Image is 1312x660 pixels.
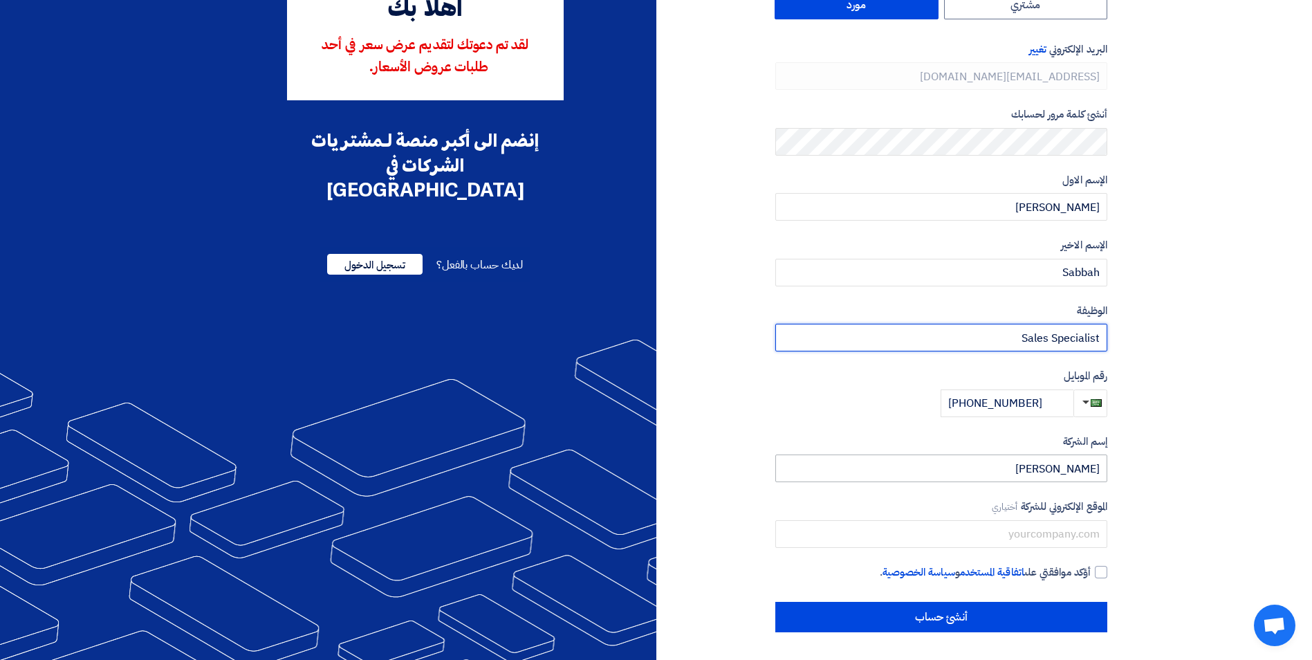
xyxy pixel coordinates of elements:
label: رقم الموبايل [775,368,1107,384]
label: الإسم الاول [775,172,1107,188]
label: الإسم الاخير [775,237,1107,253]
input: أدخل إسم الشركة ... [775,455,1107,482]
div: إنضم الى أكبر منصة لـمشتريات الشركات في [GEOGRAPHIC_DATA] [287,128,564,203]
a: تسجيل الدخول [327,257,423,273]
label: البريد الإلكتروني [775,42,1107,57]
span: تسجيل الدخول [327,254,423,275]
input: أنشئ حساب [775,602,1107,632]
span: أختياري [992,500,1018,513]
input: أدخل الإسم الاخير ... [775,259,1107,286]
label: إسم الشركة [775,434,1107,450]
label: أنشئ كلمة مرور لحسابك [775,107,1107,122]
span: أؤكد موافقتي على و . [880,565,1091,580]
a: اتفاقية المستخدم [960,565,1024,580]
input: أدخل رقم الموبايل ... [941,389,1073,417]
span: لديك حساب بالفعل؟ [436,257,523,273]
input: أدخل بريد العمل الإلكتروني الخاص بك ... [775,62,1107,90]
span: تغيير [1029,42,1046,57]
label: الموقع الإلكتروني للشركة [775,499,1107,515]
input: أدخل الوظيفة ... [775,324,1107,351]
input: yourcompany.com [775,520,1107,548]
a: سياسة الخصوصية [883,565,955,580]
label: الوظيفة [775,303,1107,319]
input: أدخل الإسم الاول ... [775,193,1107,221]
span: لقد تم دعوتك لتقديم عرض سعر في أحد طلبات عروض الأسعار. [322,39,528,75]
div: Open chat [1254,605,1295,646]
